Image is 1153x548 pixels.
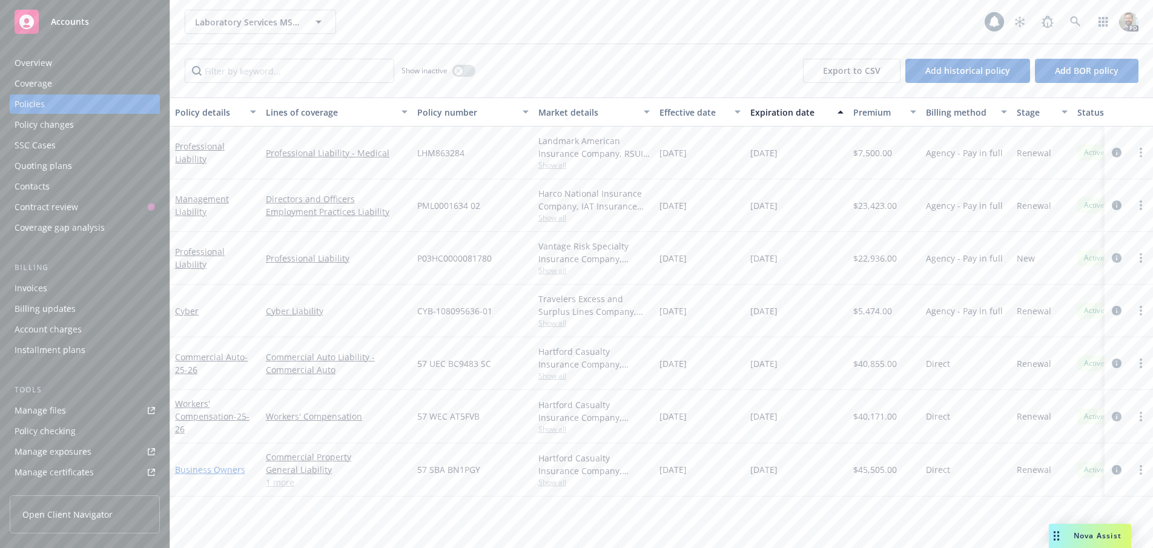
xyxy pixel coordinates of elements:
[266,147,408,159] a: Professional Liability - Medical
[750,147,778,159] span: [DATE]
[15,177,50,196] div: Contacts
[175,246,225,270] a: Professional Liability
[926,357,950,370] span: Direct
[1036,10,1060,34] a: Report a Bug
[745,97,848,127] button: Expiration date
[175,351,248,375] a: Commercial Auto
[10,94,160,114] a: Policies
[1017,106,1054,119] div: Stage
[1008,10,1032,34] a: Stop snowing
[1035,59,1138,83] button: Add BOR policy
[266,451,408,463] a: Commercial Property
[1017,410,1051,423] span: Renewal
[1017,463,1051,476] span: Renewal
[10,299,160,319] a: Billing updates
[1017,199,1051,212] span: Renewal
[15,279,47,298] div: Invoices
[538,240,650,265] div: Vantage Risk Specialty Insurance Company, Vantage Risk, RT Specialty Insurance Services, LLC (RSG...
[538,318,650,328] span: Show all
[10,384,160,396] div: Tools
[853,357,897,370] span: $40,855.00
[538,187,650,213] div: Harco National Insurance Company, IAT Insurance Group, RT Specialty Insurance Services, LLC (RSG ...
[10,279,160,298] a: Invoices
[823,65,880,76] span: Export to CSV
[1082,147,1106,158] span: Active
[51,17,89,27] span: Accounts
[15,401,66,420] div: Manage files
[175,464,245,475] a: Business Owners
[10,483,160,503] a: Manage BORs
[175,106,243,119] div: Policy details
[1077,106,1151,119] div: Status
[15,320,82,339] div: Account charges
[15,53,52,73] div: Overview
[10,177,160,196] a: Contacts
[1091,10,1115,34] a: Switch app
[266,205,408,218] a: Employment Practices Liability
[853,252,897,265] span: $22,936.00
[175,305,199,317] a: Cyber
[853,147,892,159] span: $7,500.00
[417,463,480,476] span: 57 SBA BN1PGY
[266,193,408,205] a: Directors and Officers
[417,305,492,317] span: CYB-108095636-01
[1109,198,1124,213] a: circleInformation
[659,147,687,159] span: [DATE]
[266,252,408,265] a: Professional Liability
[15,136,56,155] div: SSC Cases
[538,398,650,424] div: Hartford Casualty Insurance Company, Hartford Insurance Group
[15,483,71,503] div: Manage BORs
[853,199,897,212] span: $23,423.00
[1109,409,1124,424] a: circleInformation
[848,97,921,127] button: Premium
[401,65,448,76] span: Show inactive
[925,65,1010,76] span: Add historical policy
[853,410,897,423] span: $40,171.00
[538,371,650,381] span: Show all
[15,442,91,461] div: Manage exposures
[1017,305,1051,317] span: Renewal
[750,463,778,476] span: [DATE]
[15,94,45,114] div: Policies
[926,410,950,423] span: Direct
[10,74,160,93] a: Coverage
[1082,253,1106,263] span: Active
[659,199,687,212] span: [DATE]
[10,262,160,274] div: Billing
[750,410,778,423] span: [DATE]
[659,305,687,317] span: [DATE]
[1082,358,1106,369] span: Active
[1082,411,1106,422] span: Active
[170,97,261,127] button: Policy details
[22,508,113,521] span: Open Client Navigator
[15,197,78,217] div: Contract review
[655,97,745,127] button: Effective date
[659,463,687,476] span: [DATE]
[1109,463,1124,477] a: circleInformation
[417,147,464,159] span: LHM863284
[10,156,160,176] a: Quoting plans
[1109,145,1124,160] a: circleInformation
[1134,409,1148,424] a: more
[926,106,994,119] div: Billing method
[15,218,105,237] div: Coverage gap analysis
[417,106,515,119] div: Policy number
[10,463,160,482] a: Manage certificates
[10,136,160,155] a: SSC Cases
[926,147,1003,159] span: Agency - Pay in full
[261,97,412,127] button: Lines of coverage
[417,199,480,212] span: PML0001634 02
[15,299,76,319] div: Billing updates
[266,476,408,489] a: 1 more
[926,252,1003,265] span: Agency - Pay in full
[1049,524,1064,548] div: Drag to move
[750,199,778,212] span: [DATE]
[1063,10,1088,34] a: Search
[10,401,160,420] a: Manage files
[10,320,160,339] a: Account charges
[10,197,160,217] a: Contract review
[417,252,492,265] span: P03HC0000081780
[1134,251,1148,265] a: more
[15,340,85,360] div: Installment plans
[926,199,1003,212] span: Agency - Pay in full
